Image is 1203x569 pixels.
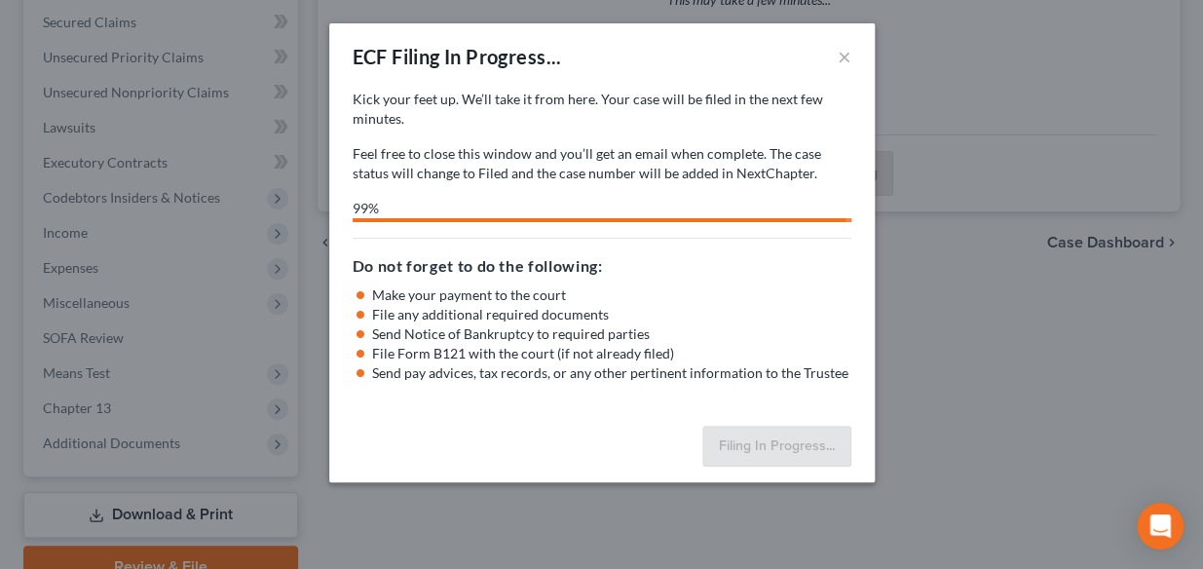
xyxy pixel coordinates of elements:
p: Kick your feet up. We’ll take it from here. Your case will be filed in the next few minutes. [353,90,851,129]
button: × [838,45,851,68]
div: Open Intercom Messenger [1137,503,1184,550]
li: Send Notice of Bankruptcy to required parties [372,324,851,344]
div: 99% [353,199,846,218]
p: Feel free to close this window and you’ll get an email when complete. The case status will change... [353,144,851,183]
li: Send pay advices, tax records, or any other pertinent information to the Trustee [372,363,851,383]
li: File Form B121 with the court (if not already filed) [372,344,851,363]
button: Filing In Progress... [702,426,851,467]
h5: Do not forget to do the following: [353,254,851,278]
li: Make your payment to the court [372,285,851,305]
div: ECF Filing In Progress... [353,43,562,70]
li: File any additional required documents [372,305,851,324]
